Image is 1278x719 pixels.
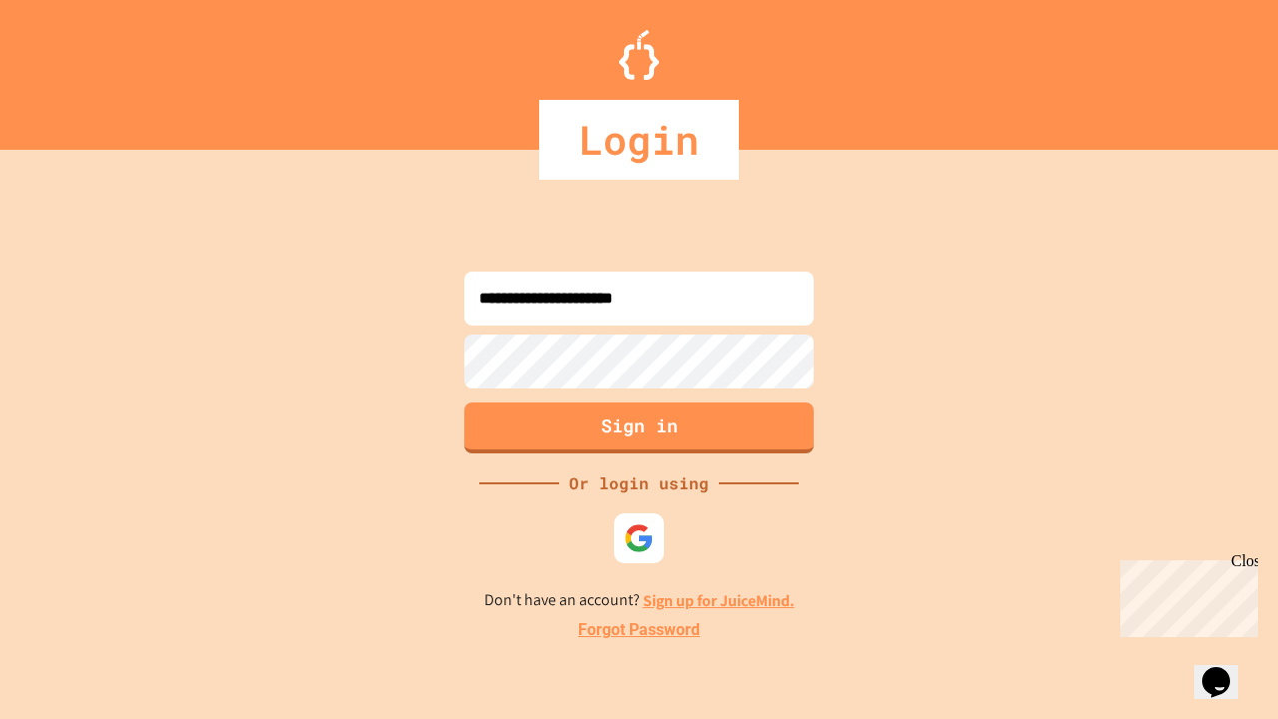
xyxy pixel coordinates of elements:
img: google-icon.svg [624,523,654,553]
img: Logo.svg [619,30,659,80]
iframe: chat widget [1194,639,1258,699]
p: Don't have an account? [484,588,795,613]
button: Sign in [464,402,814,453]
a: Sign up for JuiceMind. [643,590,795,611]
div: Chat with us now!Close [8,8,138,127]
iframe: chat widget [1112,552,1258,637]
div: Or login using [559,471,719,495]
a: Forgot Password [578,618,700,642]
div: Login [539,100,739,180]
